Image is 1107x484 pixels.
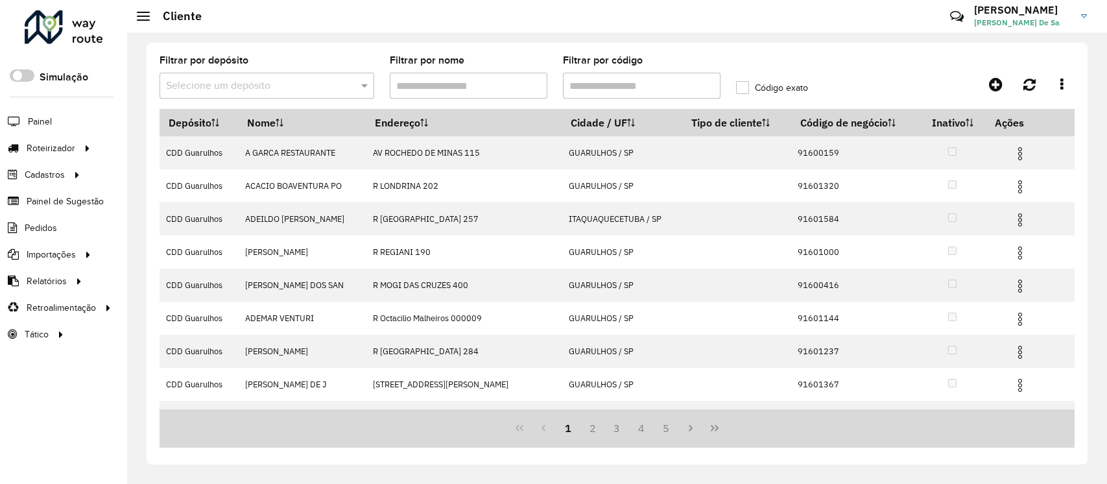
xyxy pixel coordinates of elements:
[919,109,986,136] th: Inativo
[562,401,683,434] td: GUARULHOS / SP
[943,3,971,30] a: Contato Rápido
[239,401,366,434] td: AGENOR BATISTA DE ME
[390,53,464,68] label: Filtrar por nome
[702,416,727,441] button: Last Page
[562,368,683,401] td: GUARULHOS / SP
[239,269,366,302] td: [PERSON_NAME] DOS SAN
[25,168,65,182] span: Cadastros
[27,195,104,208] span: Painel de Sugestão
[562,335,683,368] td: GUARULHOS / SP
[160,401,239,434] td: CDD Guarulhos
[28,115,52,128] span: Painel
[239,202,366,236] td: ADEILDO [PERSON_NAME]
[678,416,703,441] button: Next Page
[160,109,239,136] th: Depósito
[974,4,1071,16] h3: [PERSON_NAME]
[366,136,562,169] td: AV ROCHEDO DE MINAS 115
[366,335,562,368] td: R [GEOGRAPHIC_DATA] 284
[986,109,1064,136] th: Ações
[239,109,366,136] th: Nome
[682,109,791,136] th: Tipo de cliente
[736,81,808,95] label: Código exato
[629,416,654,441] button: 4
[160,368,239,401] td: CDD Guarulhos
[791,136,919,169] td: 91600159
[791,401,919,434] td: 91600316
[791,269,919,302] td: 91600416
[366,302,562,335] td: R Octacilio Malheiros 000009
[791,202,919,236] td: 91601584
[791,302,919,335] td: 91601144
[562,169,683,202] td: GUARULHOS / SP
[580,416,605,441] button: 2
[160,53,248,68] label: Filtrar por depósito
[239,335,366,368] td: [PERSON_NAME]
[239,136,366,169] td: A GARCA RESTAURANTE
[160,302,239,335] td: CDD Guarulhos
[366,401,562,434] td: R [PERSON_NAME] 4
[791,109,919,136] th: Código de negócio
[366,169,562,202] td: R LONDRINA 202
[160,136,239,169] td: CDD Guarulhos
[239,236,366,269] td: [PERSON_NAME]
[160,169,239,202] td: CDD Guarulhos
[366,109,562,136] th: Endereço
[562,109,683,136] th: Cidade / UF
[150,9,202,23] h2: Cliente
[25,221,57,235] span: Pedidos
[556,416,580,441] button: 1
[160,202,239,236] td: CDD Guarulhos
[791,335,919,368] td: 91601237
[40,69,88,85] label: Simulação
[27,301,96,315] span: Retroalimentação
[562,302,683,335] td: GUARULHOS / SP
[27,274,67,288] span: Relatórios
[563,53,643,68] label: Filtrar por código
[562,202,683,236] td: ITAQUAQUECETUBA / SP
[791,368,919,401] td: 91601367
[239,368,366,401] td: [PERSON_NAME] DE J
[366,236,562,269] td: R REGIANI 190
[562,136,683,169] td: GUARULHOS / SP
[27,248,76,261] span: Importações
[160,236,239,269] td: CDD Guarulhos
[160,269,239,302] td: CDD Guarulhos
[654,416,678,441] button: 5
[605,416,630,441] button: 3
[27,141,75,155] span: Roteirizador
[366,269,562,302] td: R MOGI DAS CRUZES 400
[366,202,562,236] td: R [GEOGRAPHIC_DATA] 257
[562,236,683,269] td: GUARULHOS / SP
[239,302,366,335] td: ADEMAR VENTURI
[239,169,366,202] td: ACACIO BOAVENTURA PO
[25,328,49,341] span: Tático
[562,269,683,302] td: GUARULHOS / SP
[160,335,239,368] td: CDD Guarulhos
[366,368,562,401] td: [STREET_ADDRESS][PERSON_NAME]
[791,169,919,202] td: 91601320
[974,17,1071,29] span: [PERSON_NAME] De Sa
[791,236,919,269] td: 91601000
